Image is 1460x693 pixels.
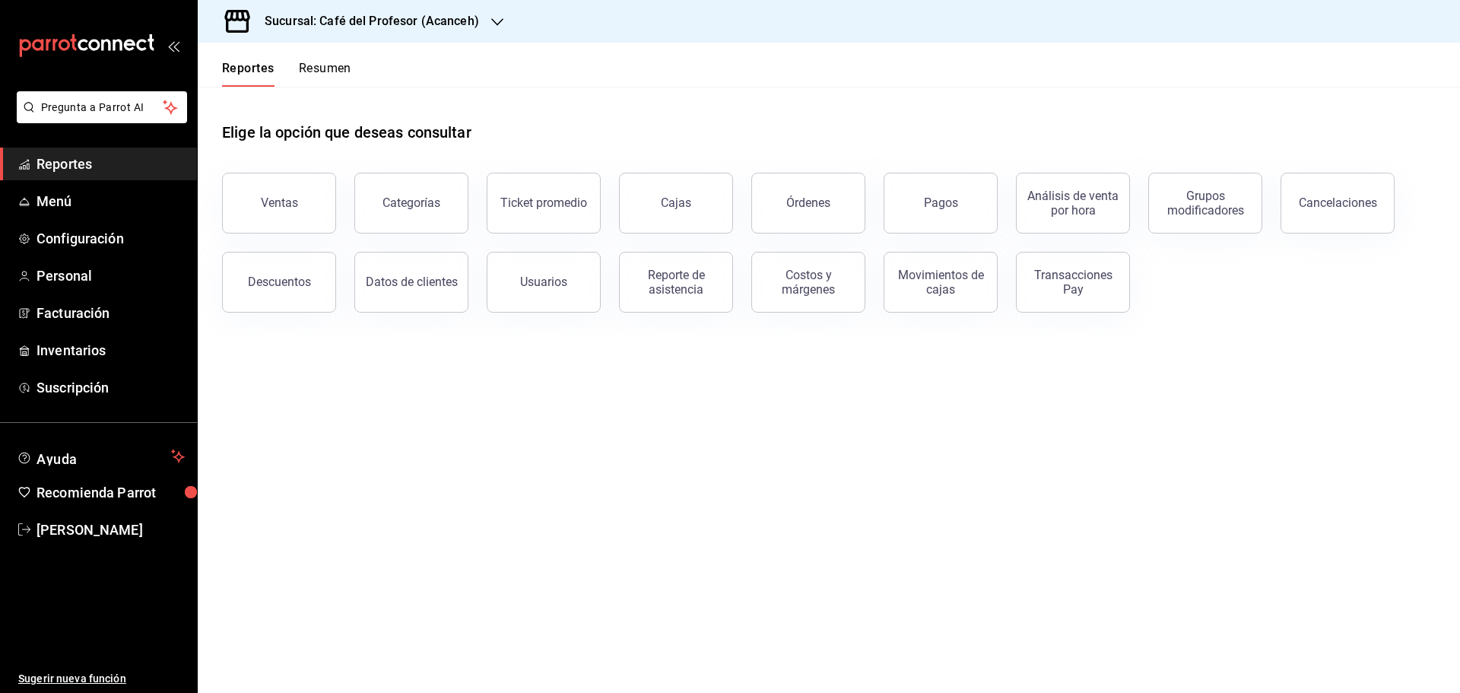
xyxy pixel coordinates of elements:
span: Menú [36,191,185,211]
div: Cajas [661,194,692,212]
button: Ventas [222,173,336,234]
div: Pagos [924,196,958,210]
div: Movimientos de cajas [893,268,988,297]
button: Transacciones Pay [1016,252,1130,313]
button: Ticket promedio [487,173,601,234]
span: Reportes [36,154,185,174]
div: navigation tabs [222,61,351,87]
div: Análisis de venta por hora [1026,189,1120,218]
button: Pregunta a Parrot AI [17,91,187,123]
button: Descuentos [222,252,336,313]
button: Costos y márgenes [751,252,865,313]
div: Costos y márgenes [761,268,855,297]
button: Datos de clientes [354,252,468,313]
div: Órdenes [786,196,830,210]
span: Facturación [36,303,185,323]
span: Inventarios [36,340,185,361]
button: open_drawer_menu [167,40,179,52]
div: Descuentos [248,275,311,289]
span: [PERSON_NAME] [36,520,185,540]
span: Personal [36,265,185,286]
button: Resumen [299,61,351,87]
div: Grupos modificadores [1158,189,1252,218]
div: Cancelaciones [1299,196,1377,210]
div: Transacciones Pay [1026,268,1120,297]
button: Órdenes [751,173,865,234]
button: Categorías [354,173,468,234]
div: Ventas [261,196,298,210]
div: Reporte de asistencia [629,268,723,297]
button: Análisis de venta por hora [1016,173,1130,234]
span: Suscripción [36,377,185,398]
span: Pregunta a Parrot AI [41,100,163,116]
span: Recomienda Parrot [36,482,185,503]
div: Categorías [382,196,440,210]
button: Pagos [884,173,998,234]
h3: Sucursal: Café del Profesor (Acanceh) [252,12,479,30]
span: Ayuda [36,447,165,466]
a: Cajas [619,173,733,234]
button: Movimientos de cajas [884,252,998,313]
a: Pregunta a Parrot AI [11,110,187,126]
h1: Elige la opción que deseas consultar [222,121,471,144]
button: Grupos modificadores [1148,173,1262,234]
button: Usuarios [487,252,601,313]
div: Usuarios [520,275,567,289]
button: Reportes [222,61,275,87]
span: Sugerir nueva función [18,671,185,687]
div: Datos de clientes [366,275,458,289]
div: Ticket promedio [500,196,587,210]
span: Configuración [36,228,185,249]
button: Cancelaciones [1281,173,1395,234]
button: Reporte de asistencia [619,252,733,313]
